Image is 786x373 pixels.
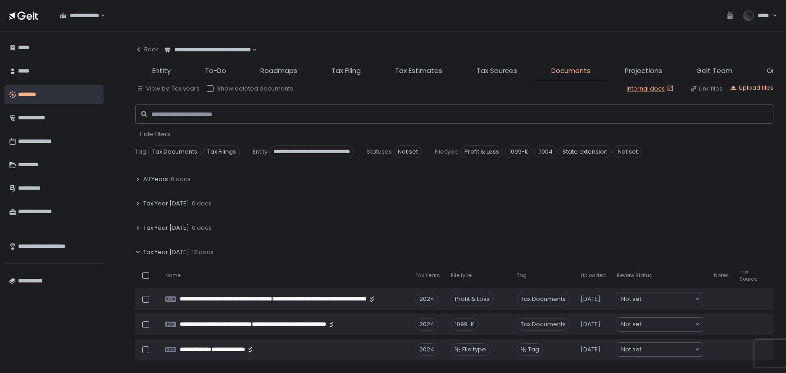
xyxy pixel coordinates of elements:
span: Tax Filing [332,66,361,76]
span: Entity [152,66,171,76]
span: Not set [621,345,641,354]
span: File type [451,272,472,279]
span: Tag [528,346,539,354]
span: Not set [613,146,642,158]
button: Upload files [730,84,773,92]
span: Statuses [367,148,392,156]
span: 12 docs [192,248,214,256]
span: Tax Documents [148,146,201,158]
div: Search for option [159,41,257,59]
span: Notes [714,272,729,279]
span: To-Do [205,66,226,76]
div: 2024 [415,318,438,331]
span: Tag [135,148,146,156]
span: Tax Year [DATE] [143,224,189,232]
div: Search for option [617,292,703,306]
span: Tax Documents [517,293,570,305]
div: Profit & Loss [451,293,494,305]
span: Tax Year [DATE] [143,248,189,256]
input: Search for option [641,295,694,304]
span: Tag [517,272,527,279]
span: File type [435,148,459,156]
button: View by: Tax years [137,85,200,93]
span: Tax Source [740,268,757,282]
a: Internal docs [627,85,676,93]
div: 1099-K [451,318,478,331]
div: 2024 [415,293,438,305]
span: Gelt Team [696,66,732,76]
input: Search for option [641,320,694,329]
span: [DATE] [581,346,600,354]
button: Back [135,41,159,59]
span: Tax Years [415,272,440,279]
span: Tax Sources [477,66,517,76]
span: Projections [625,66,662,76]
button: - Hide filters [135,130,170,138]
span: Not set [394,146,422,158]
span: 0 docs [192,224,212,232]
div: Search for option [54,6,105,25]
span: 7004 [534,146,557,158]
span: Review Status [617,272,652,279]
span: 1099-K [505,146,532,158]
span: File type [462,346,486,354]
span: [DATE] [581,295,600,303]
span: 0 docs [192,200,212,208]
input: Search for option [99,11,100,20]
span: Entity [253,148,268,156]
span: 0 docs [171,175,191,183]
span: Tax Year [DATE] [143,200,189,208]
span: All Years [143,175,168,183]
div: Search for option [617,343,703,356]
span: Tax Estimates [395,66,442,76]
span: Name [165,272,181,279]
span: [DATE] [581,320,600,328]
input: Search for option [641,345,694,354]
div: Back [135,45,159,54]
span: State extension [559,146,612,158]
span: Uploaded [581,272,606,279]
span: Documents [551,66,591,76]
div: 2024 [415,343,438,356]
span: Roadmaps [260,66,297,76]
span: Not set [621,320,641,329]
button: Link files [690,85,722,93]
span: Profit & Loss [460,146,503,158]
span: Tax Filings [203,146,240,158]
span: Tax Documents [517,318,570,331]
span: Not set [621,295,641,304]
div: Search for option [617,318,703,331]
